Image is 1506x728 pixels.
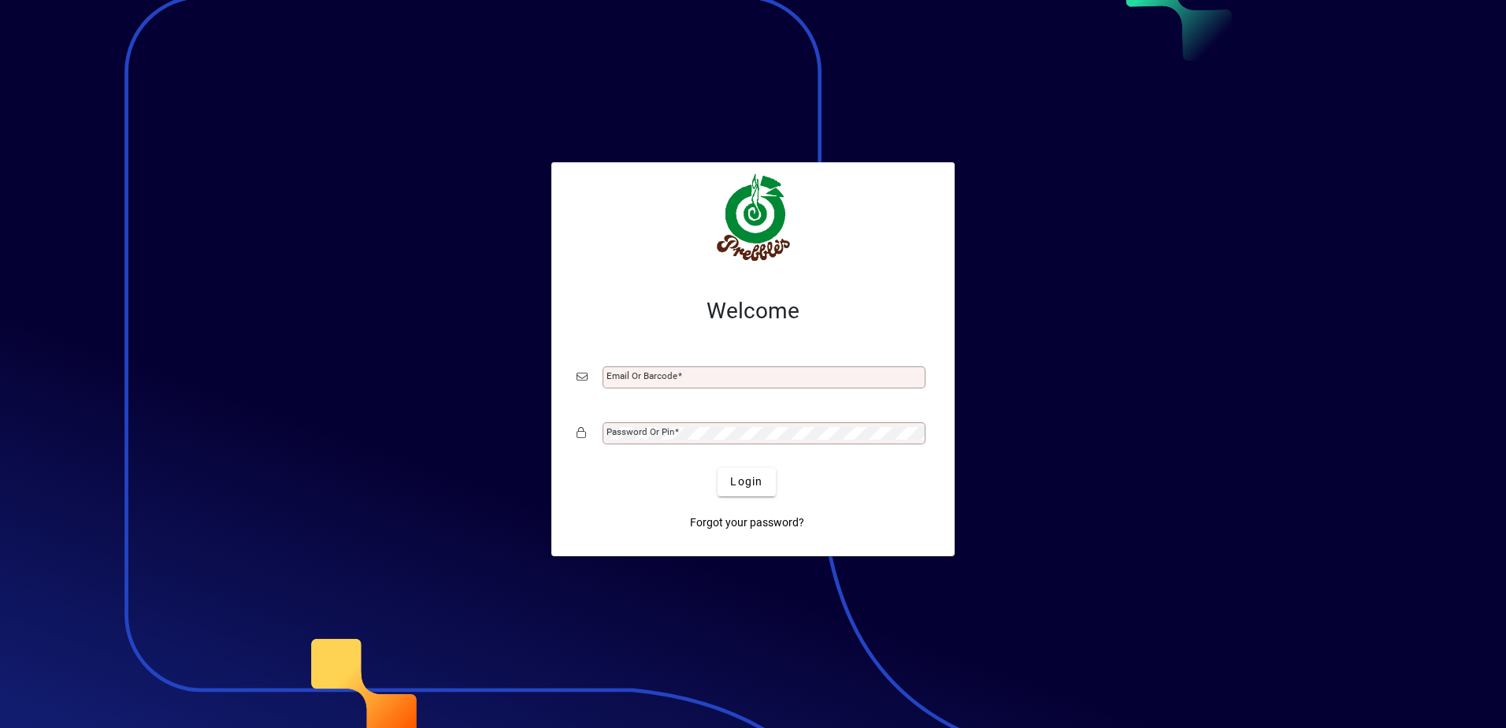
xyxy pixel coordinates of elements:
a: Forgot your password? [684,509,810,537]
mat-label: Email or Barcode [606,370,677,381]
h2: Welcome [577,298,929,325]
button: Login [718,468,775,496]
mat-label: Password or Pin [606,426,674,437]
span: Forgot your password? [690,514,804,531]
span: Login [730,474,762,490]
